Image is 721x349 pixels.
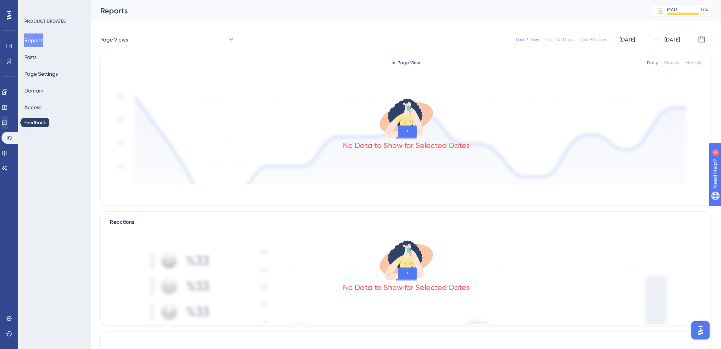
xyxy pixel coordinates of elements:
div: Last 7 Days [516,37,540,43]
button: Page Settings [24,67,58,81]
button: Reports [24,33,43,47]
div: No Data to Show for Selected Dates [343,282,470,293]
div: [DATE] [620,35,635,44]
div: Last 90 Days [580,37,607,43]
button: Posts [24,50,36,64]
div: MAU [667,6,677,13]
div: Reactions [110,218,702,227]
div: PRODUCT UPDATES [24,18,66,24]
div: Monthly [685,60,702,66]
div: No Data to Show for Selected Dates [343,140,470,151]
div: Reports [100,5,632,16]
button: Domain [24,84,43,97]
div: 77 % [700,6,708,13]
div: [DATE] [664,35,680,44]
button: Page Views [100,32,235,47]
div: 3 [53,4,55,10]
div: Last 30 Days [546,37,574,43]
button: Access [24,100,41,114]
div: Page View [392,60,420,66]
iframe: UserGuiding AI Assistant Launcher [689,319,712,342]
span: Need Help? [18,2,48,11]
div: Weekly [664,60,679,66]
div: Daily [647,60,658,66]
span: Page Views [100,35,128,44]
